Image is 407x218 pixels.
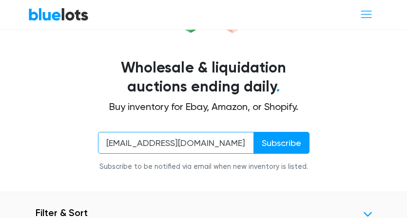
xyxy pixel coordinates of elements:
input: Enter your email address [98,132,254,154]
button: Toggle navigation [353,5,379,23]
h2: Buy inventory for Ebay, Amazon, or Shopify. [36,101,372,112]
h1: Wholesale & liquidation auctions ending daily [36,58,372,97]
div: Subscribe to be notified via email when new inventory is listed. [98,162,310,172]
a: BlueLots [28,7,89,21]
span: . [276,78,280,95]
input: Subscribe [253,132,310,154]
